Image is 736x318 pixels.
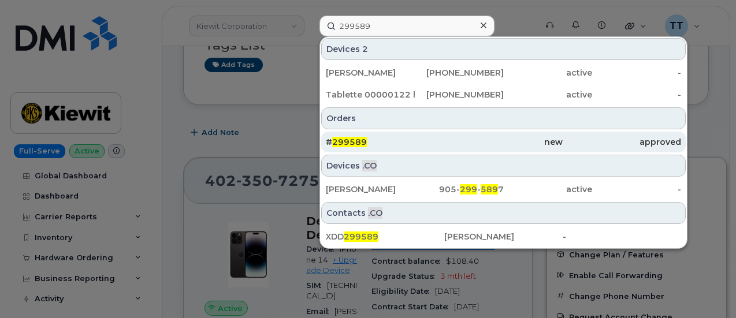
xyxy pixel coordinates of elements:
input: Find something... [319,16,495,36]
div: active [504,67,593,78]
div: - [592,67,681,78]
span: 589 [481,184,498,194]
a: [PERSON_NAME][PHONE_NUMBER]active- [321,62,686,83]
div: - [563,231,681,242]
div: approved [563,136,681,148]
span: 299589 [344,231,378,242]
div: Devices [321,38,686,60]
a: #299589newapproved [321,132,686,152]
iframe: Messenger Launcher [686,268,727,309]
div: Orders [321,107,686,129]
span: .CO [362,160,377,171]
div: Devices [321,155,686,177]
div: new [444,136,563,148]
div: [PHONE_NUMBER] [415,89,504,100]
div: active [504,184,593,195]
a: [PERSON_NAME]905-299-5897active- [321,179,686,200]
div: [PERSON_NAME] [326,67,415,78]
div: Contacts [321,202,686,224]
div: - [592,184,681,195]
div: [PHONE_NUMBER] [415,67,504,78]
div: - [592,89,681,100]
div: [PERSON_NAME] [326,184,415,195]
a: Tablette 00000122 hhamouni[PHONE_NUMBER]active- [321,84,686,105]
span: .CO [368,207,382,219]
div: # [326,136,444,148]
div: 905- - 7 [415,184,504,195]
span: 299589 [332,137,367,147]
div: Tablette 00000122 hhamouni [326,89,415,100]
span: 2 [362,43,368,55]
a: XDD299589[PERSON_NAME]- [321,226,686,247]
div: [PERSON_NAME] [444,231,563,242]
div: XDD [326,231,444,242]
div: active [504,89,593,100]
span: 299 [460,184,477,194]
